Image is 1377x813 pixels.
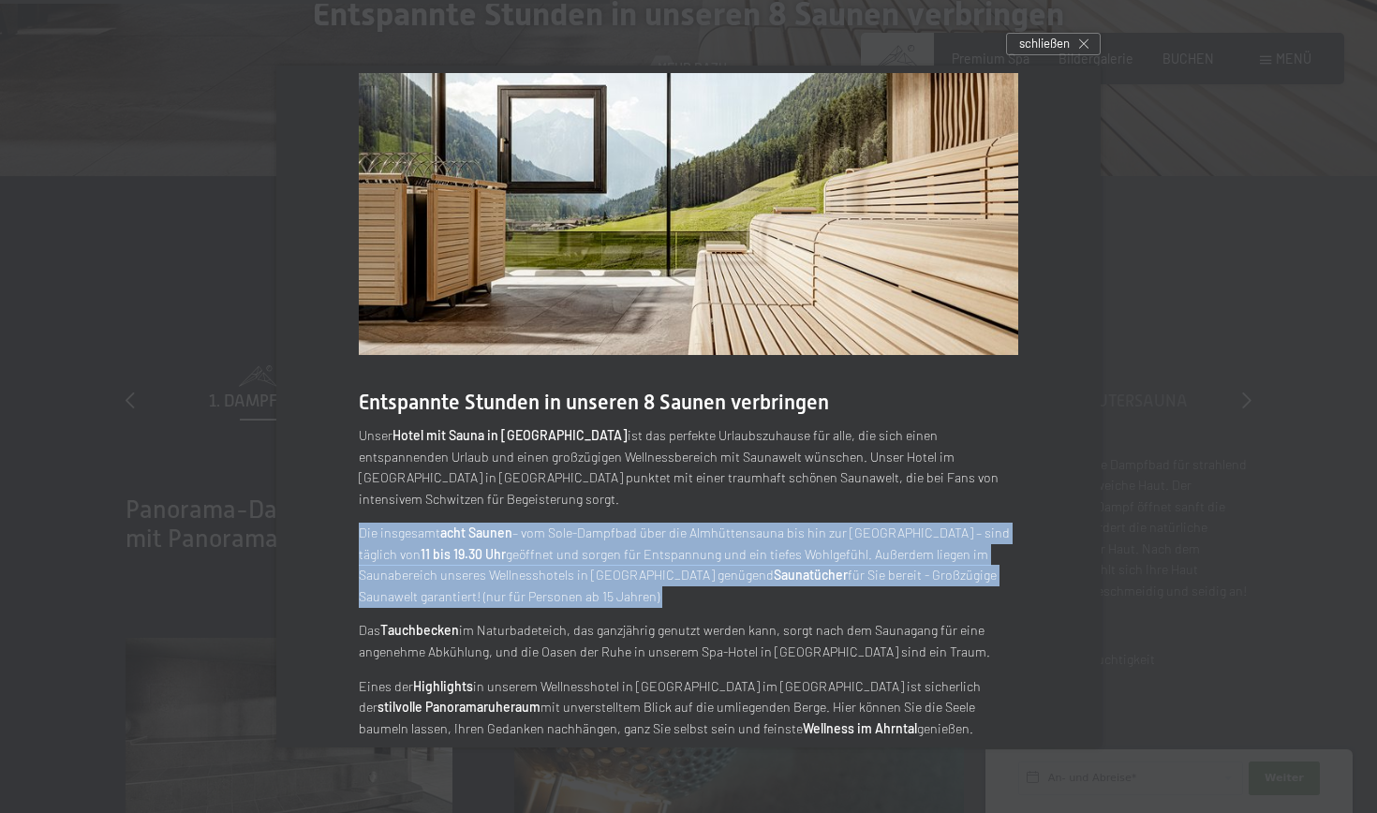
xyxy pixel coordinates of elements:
strong: Highlights [413,678,473,694]
p: Unser ist das perfekte Urlaubszuhause für alle, die sich einen entspannenden Urlaub und einen gro... [359,425,1018,510]
strong: Tauchbecken [380,622,459,638]
span: schließen [1019,35,1070,52]
p: Eines der in unserem Wellnesshotel in [GEOGRAPHIC_DATA] im [GEOGRAPHIC_DATA] ist sicherlich der m... [359,676,1018,740]
img: Wellnesshotels - Sauna - Entspannung - Ahrntal [359,73,1018,355]
strong: Hotel mit Sauna in [GEOGRAPHIC_DATA] [392,427,628,443]
span: Entspannte Stunden in unseren 8 Saunen verbringen [359,391,829,414]
strong: 11 bis 19.30 Uhr [421,546,506,562]
strong: acht Saunen [440,525,512,540]
strong: Saunatücher [774,567,848,583]
strong: stilvolle Panoramaruheraum [378,699,540,715]
strong: Wellness im Ahrntal [803,720,917,736]
p: Die insgesamt – vom Sole-Dampfbad über die Almhüttensauna bis hin zur [GEOGRAPHIC_DATA] – sind tä... [359,523,1018,607]
p: Das im Naturbadeteich, das ganzjährig genutzt werden kann, sorgt nach dem Saunagang für eine ange... [359,620,1018,662]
